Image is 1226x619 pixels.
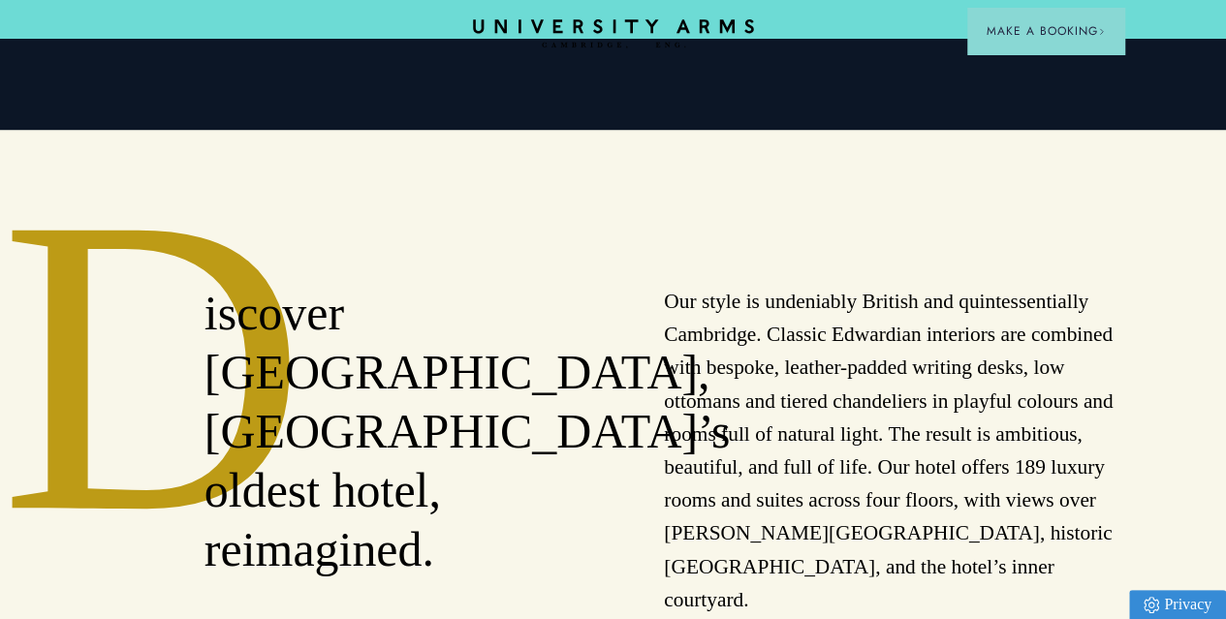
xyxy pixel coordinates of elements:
p: Our style is undeniably British and quintessentially Cambridge. Classic Edwardian interiors are c... [664,285,1123,616]
button: Make a BookingArrow icon [967,8,1124,54]
img: Privacy [1144,597,1159,613]
a: Home [473,19,754,49]
h2: iscover [GEOGRAPHIC_DATA], [GEOGRAPHIC_DATA]’s oldest hotel, reimagined. [204,285,562,580]
span: Make a Booking [987,22,1105,40]
img: Arrow icon [1098,28,1105,35]
a: Privacy [1129,590,1226,619]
